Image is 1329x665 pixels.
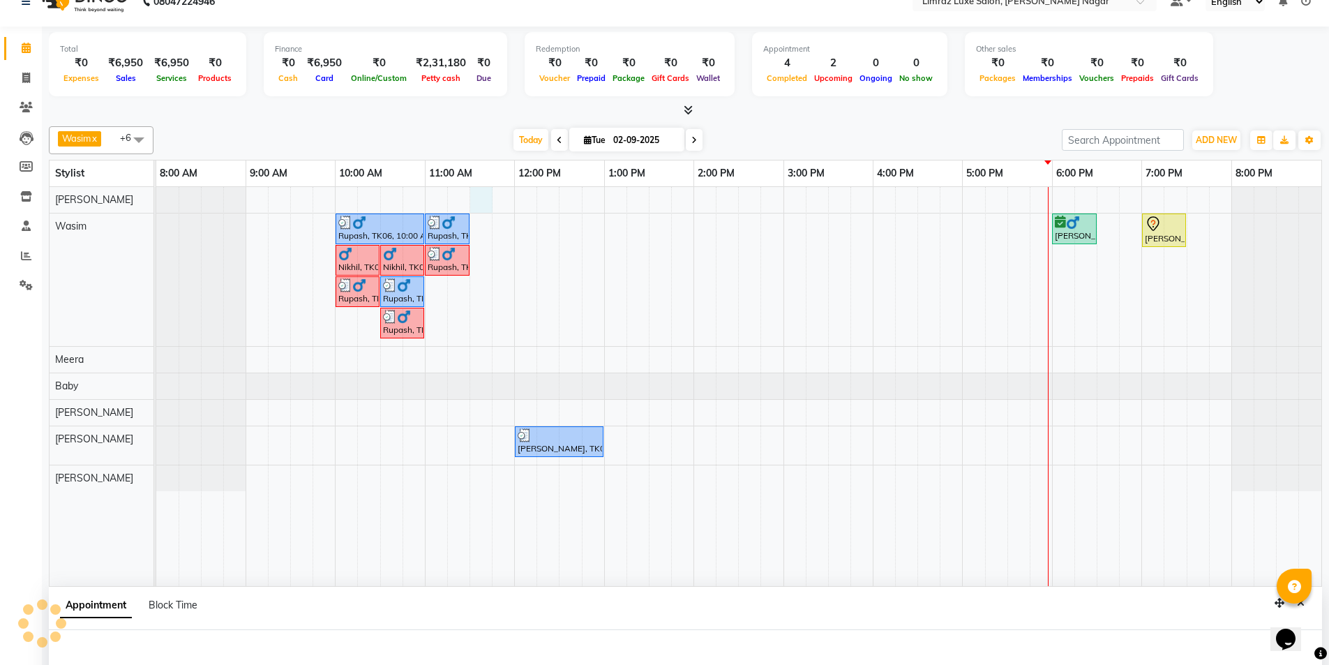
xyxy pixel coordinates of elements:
[1143,216,1185,245] div: [PERSON_NAME], TK03, 07:00 PM-07:30 PM, Styling - Kids Cut(Below 5 Yrs) (Men)
[55,406,133,419] span: [PERSON_NAME]
[693,73,723,83] span: Wallet
[1157,55,1202,71] div: ₹0
[55,380,78,392] span: Baby
[91,133,97,144] a: x
[1062,129,1184,151] input: Search Appointment
[609,55,648,71] div: ₹0
[963,163,1007,184] a: 5:00 PM
[156,163,201,184] a: 8:00 AM
[426,216,468,242] div: Rupash, TK05, 11:00 AM-11:30 AM, Vip Facials - Advanced Hydra-Glow Facial
[337,216,423,242] div: Rupash, TK06, 10:00 AM-11:00 AM, Styling - Top (Men),Facials - Revitalising Facial(All Skin Types...
[573,73,609,83] span: Prepaid
[301,55,347,71] div: ₹6,950
[418,73,464,83] span: Petty cash
[763,55,811,71] div: 4
[103,55,149,71] div: ₹6,950
[896,55,936,71] div: 0
[55,167,84,179] span: Stylist
[410,55,472,71] div: ₹2,31,180
[60,73,103,83] span: Expenses
[1291,592,1311,614] button: Close
[55,433,133,445] span: [PERSON_NAME]
[605,163,649,184] a: 1:00 PM
[275,43,496,55] div: Finance
[573,55,609,71] div: ₹0
[426,163,476,184] a: 11:00 AM
[473,73,495,83] span: Due
[1196,135,1237,145] span: ADD NEW
[513,129,548,151] span: Today
[648,55,693,71] div: ₹0
[976,73,1019,83] span: Packages
[515,163,564,184] a: 12:00 PM
[347,73,410,83] span: Online/Custom
[153,73,190,83] span: Services
[112,73,140,83] span: Sales
[426,247,468,274] div: Rupash, TK06, 11:00 AM-11:30 AM, Vip Facials - Advanced Hydra-Glow Facial
[536,55,573,71] div: ₹0
[195,55,235,71] div: ₹0
[1053,216,1095,242] div: [PERSON_NAME], TK04, 06:00 PM-06:30 PM, Vip Facials - Advanced Hydra-Glow Facial
[55,220,87,232] span: Wasim
[536,73,573,83] span: Voucher
[976,43,1202,55] div: Other sales
[1232,163,1276,184] a: 8:00 PM
[1053,163,1097,184] a: 6:00 PM
[1192,130,1240,150] button: ADD NEW
[337,278,378,305] div: Rupash, TK05, 10:00 AM-10:30 AM, Styling - Top (Men)
[336,163,386,184] a: 10:00 AM
[382,310,423,336] div: Rupash, TK06, 10:30 AM-11:00 AM, Styling - [PERSON_NAME] Trim
[609,130,679,151] input: 2025-09-02
[784,163,828,184] a: 3:00 PM
[1118,55,1157,71] div: ₹0
[1019,55,1076,71] div: ₹0
[149,55,195,71] div: ₹6,950
[60,43,235,55] div: Total
[62,133,91,144] span: Wasim
[246,163,291,184] a: 9:00 AM
[856,55,896,71] div: 0
[120,132,142,143] span: +6
[60,593,132,618] span: Appointment
[1142,163,1186,184] a: 7:00 PM
[382,247,423,274] div: Nikhil, TK01, 10:30 AM-11:00 AM, Styling - Loreal H.W & Blow Dry (Men)
[516,428,602,455] div: [PERSON_NAME], TK02, 12:00 PM-01:00 PM, Pedicure - Crystal Jelly Spa (₹1000),Massages - Leg Massa...
[55,193,133,206] span: [PERSON_NAME]
[580,135,609,145] span: Tue
[1076,55,1118,71] div: ₹0
[275,73,301,83] span: Cash
[1076,73,1118,83] span: Vouchers
[976,55,1019,71] div: ₹0
[763,43,936,55] div: Appointment
[811,73,856,83] span: Upcoming
[763,73,811,83] span: Completed
[195,73,235,83] span: Products
[60,55,103,71] div: ₹0
[536,43,723,55] div: Redemption
[55,472,133,484] span: [PERSON_NAME]
[1019,73,1076,83] span: Memberships
[1157,73,1202,83] span: Gift Cards
[811,55,856,71] div: 2
[1118,73,1157,83] span: Prepaids
[312,73,337,83] span: Card
[382,278,423,305] div: Rupash, TK05, 10:30 AM-11:00 AM, Styling - [PERSON_NAME] Trim
[693,55,723,71] div: ₹0
[275,55,301,71] div: ₹0
[55,353,84,366] span: Meera
[856,73,896,83] span: Ongoing
[347,55,410,71] div: ₹0
[149,599,197,611] span: Block Time
[648,73,693,83] span: Gift Cards
[694,163,738,184] a: 2:00 PM
[873,163,917,184] a: 4:00 PM
[1270,609,1315,651] iframe: chat widget
[337,247,378,274] div: Nikhil, TK01, 10:00 AM-10:30 AM, Detan - Face & Neck
[472,55,496,71] div: ₹0
[896,73,936,83] span: No show
[609,73,648,83] span: Package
